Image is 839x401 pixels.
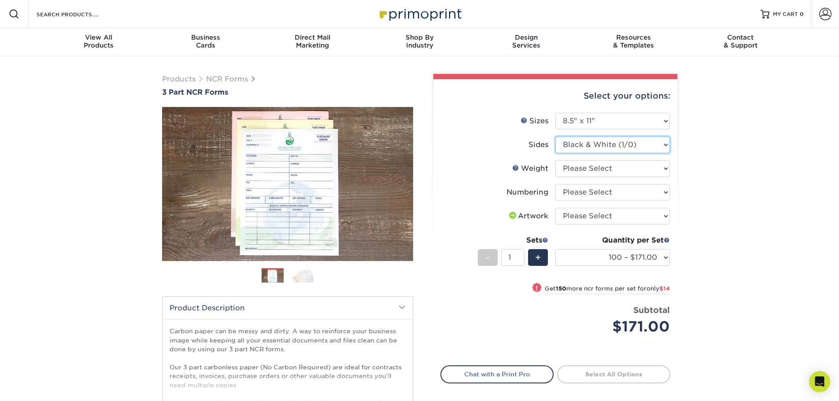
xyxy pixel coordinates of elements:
a: NCR Forms [206,75,248,83]
div: Services [473,33,580,49]
div: Sets [478,235,548,246]
div: Cards [152,33,259,49]
div: $171.00 [562,316,670,337]
div: Artwork [507,211,548,221]
input: SEARCH PRODUCTS..... [36,9,122,19]
span: only [647,285,670,292]
span: - [486,251,490,264]
a: Resources& Templates [580,28,687,56]
a: BusinessCards [152,28,259,56]
a: Products [162,75,196,83]
span: Resources [580,33,687,41]
span: ! [536,283,538,293]
a: Select All Options [557,365,670,383]
span: Design [473,33,580,41]
a: Shop ByIndustry [366,28,473,56]
span: View All [45,33,152,41]
img: Primoprint [376,4,464,23]
span: MY CART [773,11,798,18]
h2: Product Description [163,297,413,319]
span: Contact [687,33,794,41]
span: 0 [800,11,804,17]
strong: Subtotal [633,305,670,315]
div: Weight [512,163,548,174]
div: Select your options: [440,79,670,113]
strong: 150 [556,285,566,292]
a: 3 Part NCR Forms [162,88,413,96]
span: Direct Mail [259,33,366,41]
div: Products [45,33,152,49]
div: Industry [366,33,473,49]
div: Marketing [259,33,366,49]
div: Numbering [506,187,548,198]
div: Sides [529,140,548,150]
a: View AllProducts [45,28,152,56]
a: Contact& Support [687,28,794,56]
div: & Templates [580,33,687,49]
img: NCR Forms 01 [262,269,284,284]
span: + [535,251,541,264]
div: Open Intercom Messenger [809,371,830,392]
span: Shop By [366,33,473,41]
span: $14 [659,285,670,292]
img: NCR Forms 02 [291,268,313,283]
div: Sizes [521,116,548,126]
img: 3 Part NCR Forms 01 [162,97,413,271]
div: Quantity per Set [555,235,670,246]
a: Chat with a Print Pro [440,365,554,383]
span: 3 Part NCR Forms [162,88,228,96]
a: DesignServices [473,28,580,56]
small: Get more ncr forms per set for [545,285,670,294]
div: & Support [687,33,794,49]
span: Business [152,33,259,41]
a: Direct MailMarketing [259,28,366,56]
